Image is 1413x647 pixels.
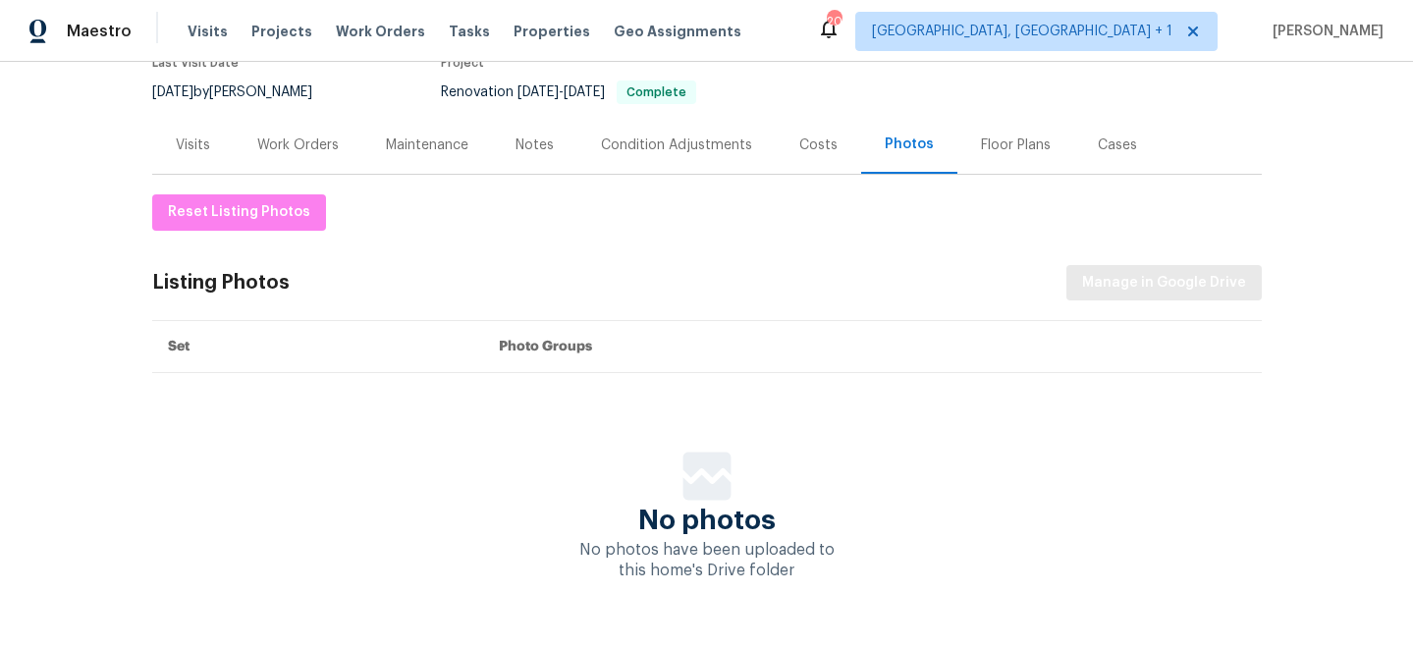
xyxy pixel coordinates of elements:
[579,542,835,578] span: No photos have been uploaded to this home's Drive folder
[516,135,554,155] div: Notes
[152,273,290,293] div: Listing Photos
[619,86,694,98] span: Complete
[564,85,605,99] span: [DATE]
[441,85,696,99] span: Renovation
[152,81,336,104] div: by [PERSON_NAME]
[257,135,339,155] div: Work Orders
[188,22,228,41] span: Visits
[601,135,752,155] div: Condition Adjustments
[1082,271,1246,296] span: Manage in Google Drive
[152,321,483,373] th: Set
[152,85,193,99] span: [DATE]
[441,57,484,69] span: Project
[885,135,934,154] div: Photos
[336,22,425,41] span: Work Orders
[386,135,468,155] div: Maintenance
[872,22,1172,41] span: [GEOGRAPHIC_DATA], [GEOGRAPHIC_DATA] + 1
[483,321,1262,373] th: Photo Groups
[168,200,310,225] span: Reset Listing Photos
[1265,22,1384,41] span: [PERSON_NAME]
[614,22,741,41] span: Geo Assignments
[1066,265,1262,301] button: Manage in Google Drive
[152,57,239,69] span: Last Visit Date
[514,22,590,41] span: Properties
[152,194,326,231] button: Reset Listing Photos
[1098,135,1137,155] div: Cases
[517,85,559,99] span: [DATE]
[176,135,210,155] div: Visits
[251,22,312,41] span: Projects
[449,25,490,38] span: Tasks
[638,511,776,530] span: No photos
[799,135,838,155] div: Costs
[67,22,132,41] span: Maestro
[517,85,605,99] span: -
[827,12,841,31] div: 20
[981,135,1051,155] div: Floor Plans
